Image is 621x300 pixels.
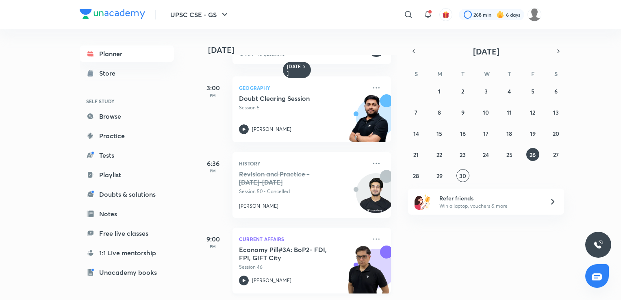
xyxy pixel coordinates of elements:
abbr: September 22, 2025 [436,151,442,159]
abbr: September 2, 2025 [461,87,464,95]
button: September 29, 2025 [433,169,446,182]
button: September 2, 2025 [456,85,469,98]
p: [PERSON_NAME] [239,202,278,210]
button: September 13, 2025 [549,106,562,119]
abbr: September 7, 2025 [415,109,417,116]
abbr: September 1, 2025 [438,87,441,95]
p: PM [197,244,229,249]
button: September 10, 2025 [480,106,493,119]
button: September 9, 2025 [456,106,469,119]
abbr: September 18, 2025 [506,130,512,137]
abbr: September 25, 2025 [506,151,512,159]
abbr: September 26, 2025 [530,151,536,159]
h6: SELF STUDY [80,94,174,108]
a: Unacademy books [80,264,174,280]
button: September 17, 2025 [480,127,493,140]
div: Store [99,68,120,78]
p: PM [197,168,229,173]
abbr: Monday [437,70,442,78]
h5: Revision and Practice - 1857-1947 [239,170,340,186]
h5: 3:00 [197,83,229,93]
h6: [DATE] [287,63,301,76]
a: Doubts & solutions [80,186,174,202]
img: Avatar [356,178,395,217]
p: Geography [239,83,367,93]
p: Session 50 • Cancelled [239,188,367,195]
button: September 15, 2025 [433,127,446,140]
abbr: September 8, 2025 [438,109,441,116]
abbr: September 14, 2025 [413,130,419,137]
h5: 9:00 [197,234,229,244]
abbr: Wednesday [484,70,490,78]
a: Tests [80,147,174,163]
button: September 11, 2025 [503,106,516,119]
abbr: September 10, 2025 [483,109,489,116]
abbr: September 19, 2025 [530,130,536,137]
abbr: Saturday [554,70,558,78]
p: [PERSON_NAME] [252,126,291,133]
abbr: September 13, 2025 [553,109,559,116]
button: September 8, 2025 [433,106,446,119]
abbr: September 23, 2025 [460,151,466,159]
button: September 20, 2025 [549,127,562,140]
abbr: September 15, 2025 [436,130,442,137]
a: Free live classes [80,225,174,241]
button: September 26, 2025 [526,148,539,161]
button: September 23, 2025 [456,148,469,161]
abbr: Sunday [415,70,418,78]
abbr: September 3, 2025 [484,87,488,95]
img: Ankita kumari [528,8,541,22]
a: Practice [80,128,174,144]
abbr: September 16, 2025 [460,130,466,137]
abbr: September 30, 2025 [459,172,466,180]
button: September 18, 2025 [503,127,516,140]
h5: Doubt Clearing Session [239,94,340,102]
p: Win a laptop, vouchers & more [439,202,539,210]
button: September 21, 2025 [410,148,423,161]
h5: Economy Pill#3A: BoP2- FDI, FPI, GIFT City [239,246,340,262]
button: September 19, 2025 [526,127,539,140]
abbr: September 29, 2025 [436,172,443,180]
abbr: September 20, 2025 [553,130,559,137]
abbr: September 24, 2025 [483,151,489,159]
button: September 14, 2025 [410,127,423,140]
button: September 30, 2025 [456,169,469,182]
abbr: Tuesday [461,70,465,78]
button: September 24, 2025 [480,148,493,161]
abbr: September 11, 2025 [507,109,512,116]
img: referral [415,193,431,210]
abbr: September 17, 2025 [483,130,489,137]
button: [DATE] [419,46,553,57]
a: Playlist [80,167,174,183]
abbr: Friday [531,70,534,78]
button: September 6, 2025 [549,85,562,98]
abbr: Thursday [508,70,511,78]
abbr: September 4, 2025 [508,87,511,95]
a: Browse [80,108,174,124]
a: Company Logo [80,9,145,21]
button: September 12, 2025 [526,106,539,119]
button: September 28, 2025 [410,169,423,182]
button: September 16, 2025 [456,127,469,140]
img: ttu [593,240,603,250]
h5: 6:36 [197,159,229,168]
a: Planner [80,46,174,62]
img: avatar [442,11,449,18]
abbr: September 9, 2025 [461,109,465,116]
span: [DATE] [473,46,499,57]
button: September 27, 2025 [549,148,562,161]
img: Company Logo [80,9,145,19]
p: History [239,159,367,168]
abbr: September 21, 2025 [413,151,419,159]
button: September 5, 2025 [526,85,539,98]
abbr: September 5, 2025 [531,87,534,95]
img: unacademy [346,94,391,150]
a: Store [80,65,174,81]
p: PM [197,93,229,98]
button: September 7, 2025 [410,106,423,119]
p: [PERSON_NAME] [252,277,291,284]
abbr: September 12, 2025 [530,109,535,116]
abbr: September 28, 2025 [413,172,419,180]
button: September 1, 2025 [433,85,446,98]
img: streak [496,11,504,19]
